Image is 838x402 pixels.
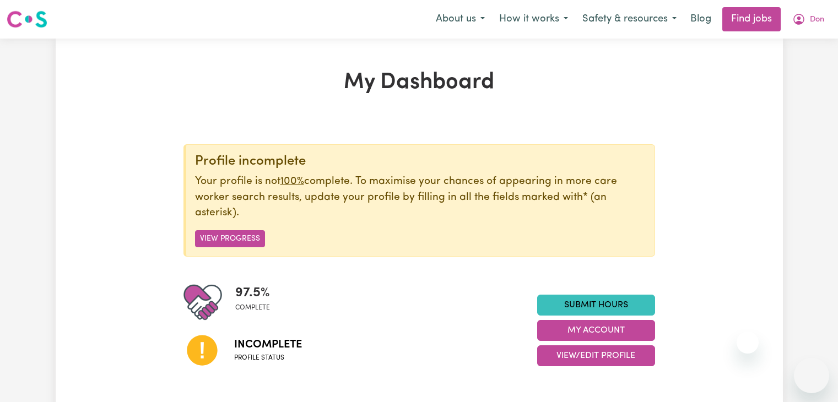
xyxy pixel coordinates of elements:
[280,176,304,187] u: 100%
[429,8,492,31] button: About us
[794,358,829,393] iframe: Button to launch messaging window
[537,295,655,316] a: Submit Hours
[722,7,781,31] a: Find jobs
[7,7,47,32] a: Careseekers logo
[235,283,270,303] span: 97.5 %
[195,174,646,221] p: Your profile is not complete. To maximise your chances of appearing in more care worker search re...
[195,230,265,247] button: View Progress
[195,154,646,170] div: Profile incomplete
[737,332,759,354] iframe: Close message
[234,336,302,353] span: Incomplete
[235,283,279,322] div: Profile completeness: 97.5%
[492,8,575,31] button: How it works
[183,69,655,96] h1: My Dashboard
[575,8,684,31] button: Safety & resources
[235,303,270,313] span: complete
[684,7,718,31] a: Blog
[785,8,831,31] button: My Account
[234,353,302,363] span: Profile status
[537,320,655,341] button: My Account
[537,345,655,366] button: View/Edit Profile
[810,14,824,26] span: Don
[7,9,47,29] img: Careseekers logo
